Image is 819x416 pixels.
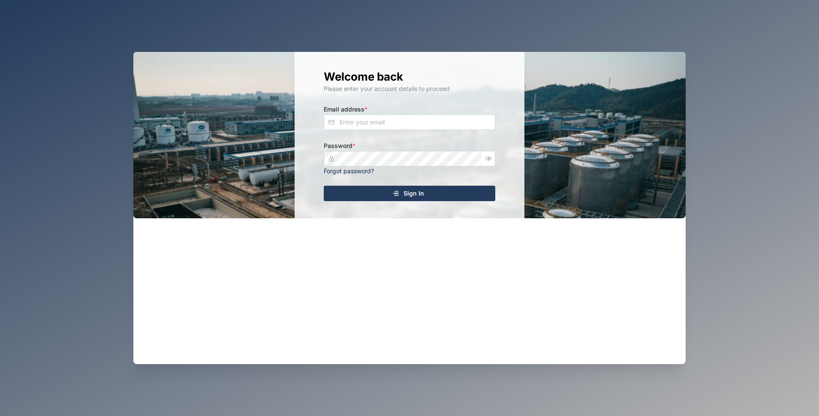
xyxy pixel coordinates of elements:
h2: Welcome back [324,69,495,84]
input: Enter your email [324,115,495,130]
button: Sign In [324,186,495,201]
label: Email address [324,105,367,114]
div: Please enter your account details to proceed [324,84,495,93]
span: Sign In [403,186,424,201]
label: Password [324,141,355,151]
a: Forgot password? [324,167,374,175]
